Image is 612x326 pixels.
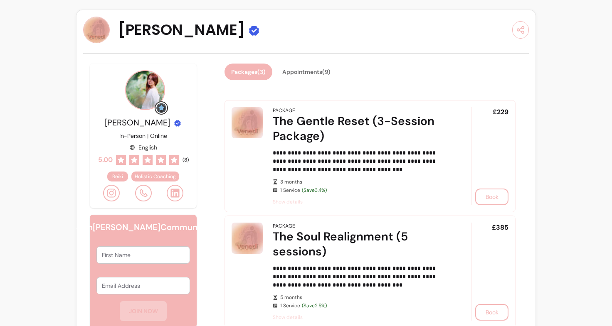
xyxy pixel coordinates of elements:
[102,251,185,259] input: First Name
[302,302,327,309] span: (Save 2.5 %)
[273,314,448,321] span: Show details
[135,173,176,180] span: Holistic Coaching
[112,173,123,180] span: Reiki
[280,187,448,194] span: 1 Service
[225,64,272,80] button: Packages(3)
[156,103,166,113] img: Grow
[129,143,157,152] div: English
[119,132,167,140] p: In-Person | Online
[83,17,110,43] img: Provider image
[302,187,327,194] span: (Save 3.4 %)
[280,294,448,301] span: 5 months
[273,199,448,205] span: Show details
[276,64,337,80] button: Appointments(9)
[232,107,263,138] img: The Gentle Reset (3-Session Package)
[183,157,189,163] span: ( 8 )
[232,223,263,254] img: The Soul Realignment (5 sessions)
[273,229,448,259] div: The Soul Realignment (5 sessions)
[273,114,448,144] div: The Gentle Reset (3-Session Package)
[273,223,295,229] div: Package
[475,189,508,205] button: Book
[76,221,210,233] h6: Join [PERSON_NAME] Community!
[471,107,508,205] div: £229
[280,302,448,309] span: 1 Service
[125,70,165,110] img: Provider image
[98,155,113,165] span: 5.00
[280,179,448,185] span: 3 months
[118,22,245,38] span: [PERSON_NAME]
[105,117,170,128] span: [PERSON_NAME]
[471,223,508,321] div: £385
[102,282,185,290] input: Email Address
[475,304,508,321] button: Book
[273,107,295,114] div: Package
